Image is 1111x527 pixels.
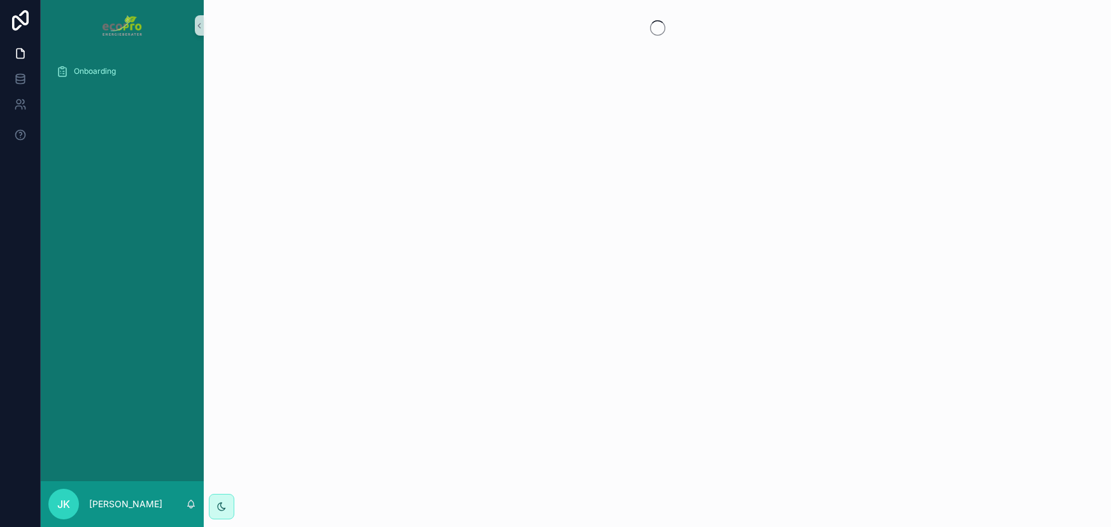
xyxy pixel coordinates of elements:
span: JK [57,496,70,512]
p: [PERSON_NAME] [89,498,162,510]
div: scrollable content [41,51,204,99]
a: Onboarding [48,60,196,83]
span: Onboarding [74,66,116,76]
img: App logo [103,15,141,36]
